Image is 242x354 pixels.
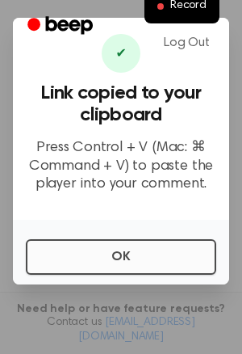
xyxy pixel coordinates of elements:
[26,82,216,126] h3: Link copied to your clipboard
[16,11,107,42] a: Beep
[148,23,226,62] a: Log Out
[26,139,216,194] p: Press Control + V (Mac: ⌘ Command + V) to paste the player into your comment.
[26,239,216,275] button: OK
[102,34,140,73] div: ✔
